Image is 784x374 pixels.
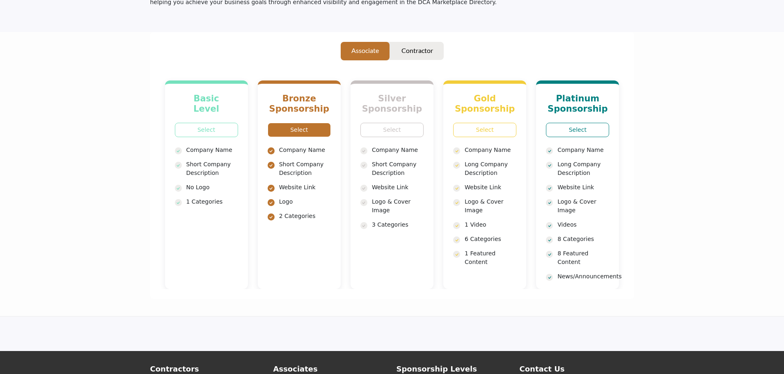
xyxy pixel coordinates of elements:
p: Website Link [557,183,609,192]
p: Short Company Description [372,160,424,177]
a: Select [268,123,331,137]
p: Logo & Cover Image [557,197,609,215]
p: Website Link [372,183,424,192]
p: 8 Featured Content [557,249,609,266]
p: 2 Categories [279,212,331,220]
p: 1 Categories [186,197,238,206]
p: Logo & Cover Image [465,197,516,215]
p: News/Announcements [557,272,609,281]
p: Company Name [557,146,609,154]
b: Silver Sponsorship [362,94,422,114]
b: Gold Sponsorship [455,94,515,114]
p: Website Link [279,183,331,192]
p: 3 Categories [372,220,424,229]
p: 1 Featured Content [465,249,516,266]
p: Videos [557,220,609,229]
button: Associate [341,42,390,61]
a: Select [546,123,609,137]
p: Website Link [465,183,516,192]
p: Company Name [186,146,238,154]
b: Bronze Sponsorship [269,94,330,114]
button: Contractor [391,42,444,61]
p: 6 Categories [465,235,516,243]
p: Logo [279,197,331,206]
p: Long Company Description [465,160,516,177]
a: Select [175,123,238,137]
b: Basic Level [193,94,219,114]
p: Short Company Description [186,160,238,177]
p: Company Name [465,146,516,154]
p: Company Name [279,146,331,154]
p: Associate [351,46,379,55]
p: Contractor [401,46,433,55]
a: Select [360,123,424,137]
p: 8 Categories [557,235,609,243]
p: Long Company Description [557,160,609,177]
a: Select [453,123,516,137]
b: Platinum Sponsorship [548,94,608,114]
p: Short Company Description [279,160,331,177]
p: 1 Video [465,220,516,229]
p: Company Name [372,146,424,154]
p: Logo & Cover Image [372,197,424,215]
p: No Logo [186,183,238,192]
